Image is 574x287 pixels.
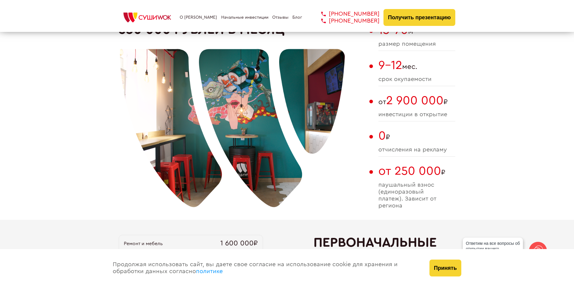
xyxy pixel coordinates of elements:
[429,260,461,276] button: Принять
[378,59,402,71] span: 9-12
[378,76,455,83] span: cрок окупаемости
[107,249,423,287] div: Продолжая использовать сайт, вы даете свое согласие на использование cookie для хранения и обрабо...
[124,241,163,246] span: Ремонт и мебель
[378,165,441,177] span: от 250 000
[378,111,455,118] span: инвестиции в открытие
[312,17,380,24] a: [PHONE_NUMBER]
[312,11,380,17] a: [PHONE_NUMBER]
[220,239,258,248] span: 1 600 000₽
[272,15,289,20] a: Отзывы
[383,9,455,26] button: Получить презентацию
[378,94,455,108] span: от ₽
[196,268,223,274] a: политике
[119,11,176,24] img: СУШИWOK
[313,235,455,281] h2: Первоначальные вложения в бизнес с Суши Wok
[378,146,455,153] span: отчисления на рекламу
[378,130,386,142] span: 0
[378,58,455,72] span: мес.
[386,95,444,107] span: 2 900 000
[180,15,217,20] a: О [PERSON_NAME]
[292,15,302,20] a: Блог
[378,41,455,48] span: размер помещения
[221,15,268,20] a: Начальные инвестиции
[463,238,523,260] div: Ответим на все вопросы об открытии вашего [PERSON_NAME]!
[378,182,455,209] span: паушальный взнос (единоразовый платеж). Зависит от региона
[378,164,455,178] span: ₽
[378,129,455,143] span: ₽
